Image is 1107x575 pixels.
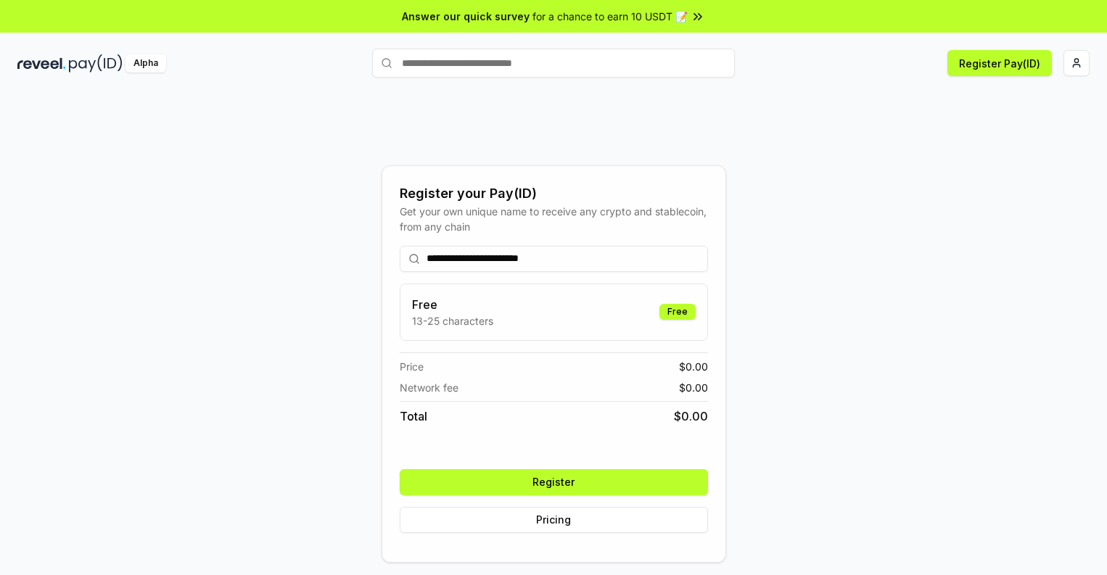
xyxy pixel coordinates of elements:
[400,359,424,374] span: Price
[400,408,427,425] span: Total
[674,408,708,425] span: $ 0.00
[17,54,66,73] img: reveel_dark
[659,304,696,320] div: Free
[679,359,708,374] span: $ 0.00
[69,54,123,73] img: pay_id
[400,469,708,495] button: Register
[400,183,708,204] div: Register your Pay(ID)
[125,54,166,73] div: Alpha
[412,313,493,328] p: 13-25 characters
[402,9,530,24] span: Answer our quick survey
[947,50,1052,76] button: Register Pay(ID)
[532,9,688,24] span: for a chance to earn 10 USDT 📝
[400,380,458,395] span: Network fee
[400,507,708,533] button: Pricing
[412,296,493,313] h3: Free
[679,380,708,395] span: $ 0.00
[400,204,708,234] div: Get your own unique name to receive any crypto and stablecoin, from any chain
